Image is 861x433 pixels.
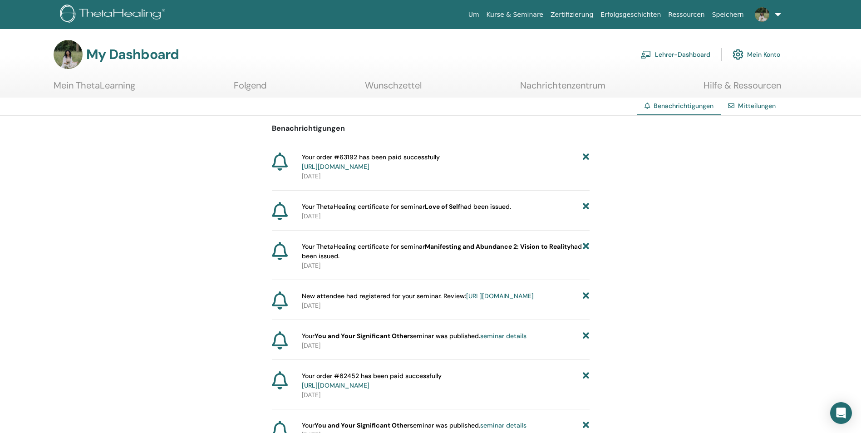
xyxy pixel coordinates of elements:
p: Benachrichtigungen [272,123,590,134]
img: default.jpg [54,40,83,69]
b: Love of Self [425,202,460,211]
span: Your ThetaHealing certificate for seminar had been issued. [302,202,511,212]
p: [DATE] [302,172,590,181]
a: Mitteilungen [738,102,776,110]
strong: You and Your Significant Other [315,332,410,340]
img: logo.png [60,5,168,25]
a: seminar details [480,332,526,340]
span: Your seminar was published. [302,331,526,341]
span: Your order #63192 has been paid successfully [302,153,440,172]
a: Erfolgsgeschichten [597,6,664,23]
img: default.jpg [755,7,769,22]
p: [DATE] [302,212,590,221]
b: Manifesting and Abundance 2: Vision to Reality [425,242,571,251]
p: [DATE] [302,341,590,350]
a: Zertifizierung [547,6,597,23]
h3: My Dashboard [86,46,179,63]
img: cog.svg [733,47,743,62]
a: Mein Konto [733,44,780,64]
a: Ressourcen [664,6,708,23]
a: Um [465,6,483,23]
a: Speichern [708,6,748,23]
a: [URL][DOMAIN_NAME] [466,292,534,300]
span: New attendee had registered for your seminar. Review: [302,291,534,301]
strong: You and Your Significant Other [315,421,410,429]
p: [DATE] [302,390,590,400]
a: Hilfe & Ressourcen [704,80,781,98]
a: Wunschzettel [365,80,422,98]
p: [DATE] [302,261,590,271]
a: Lehrer-Dashboard [640,44,710,64]
a: [URL][DOMAIN_NAME] [302,162,369,171]
a: [URL][DOMAIN_NAME] [302,381,369,389]
div: Open Intercom Messenger [830,402,852,424]
span: Your ThetaHealing certificate for seminar had been issued. [302,242,583,261]
a: seminar details [480,421,526,429]
p: [DATE] [302,301,590,310]
span: Your order #62452 has been paid successfully [302,371,442,390]
a: Nachrichtenzentrum [520,80,605,98]
img: chalkboard-teacher.svg [640,50,651,59]
span: Your seminar was published. [302,421,526,430]
a: Mein ThetaLearning [54,80,135,98]
a: Folgend [234,80,267,98]
a: Kurse & Seminare [483,6,547,23]
span: Benachrichtigungen [654,102,713,110]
